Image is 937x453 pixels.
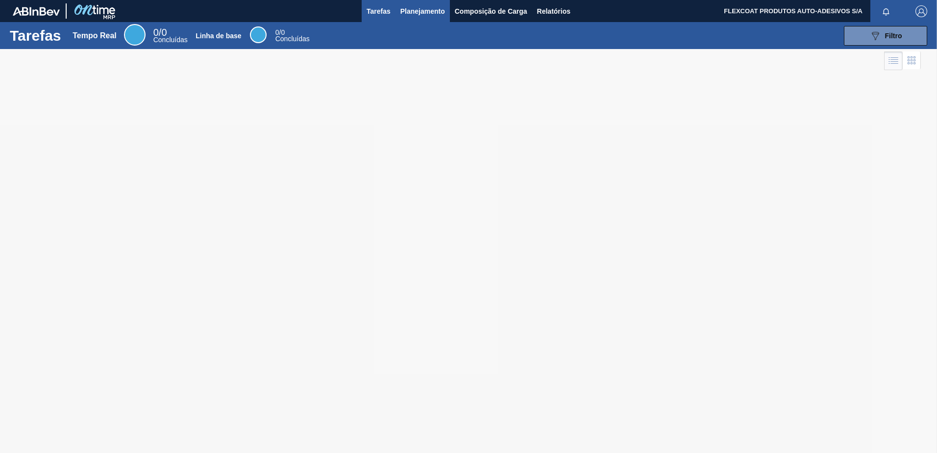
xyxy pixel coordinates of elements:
[885,32,902,40] span: Filtro
[275,28,285,36] span: / 0
[153,27,167,38] span: / 0
[275,35,310,43] span: Concluídas
[13,7,60,16] img: TNhmsLtSVTkK8tSr43FrP2fwEKptu5GPRR3wAAAABJRU5ErkJggg==
[196,32,241,40] div: Linha de base
[367,5,391,17] span: Tarefas
[537,5,570,17] span: Relatórios
[153,28,188,43] div: Real Time
[400,5,445,17] span: Planejamento
[73,31,117,40] div: Tempo Real
[844,26,927,46] button: Filtro
[153,36,188,44] span: Concluídas
[870,4,902,18] button: Notificações
[153,27,159,38] span: 0
[275,29,310,42] div: Base Line
[275,28,279,36] span: 0
[10,30,61,41] h1: Tarefas
[915,5,927,17] img: Logout
[124,24,146,46] div: Real Time
[455,5,527,17] span: Composição de Carga
[250,26,267,43] div: Base Line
